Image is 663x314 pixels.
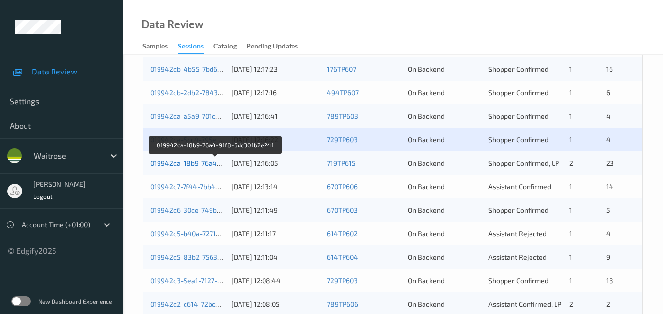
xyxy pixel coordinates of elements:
a: 494TP607 [327,88,359,97]
a: Pending Updates [246,40,308,53]
a: 019942cb-4b55-7bd6-98c8-f9aa228f3f89 [150,65,283,73]
div: [DATE] 12:11:04 [231,252,320,262]
a: 176TP607 [327,65,356,73]
div: [DATE] 12:13:14 [231,182,320,192]
div: [DATE] 12:08:05 [231,299,320,309]
div: On Backend [408,299,482,309]
span: Shopper Confirmed [488,206,549,214]
a: 614TP602 [327,229,358,238]
div: Data Review [141,20,203,29]
div: On Backend [408,135,482,145]
span: 2 [569,300,573,308]
div: On Backend [408,88,482,97]
span: Assistant Confirmed [488,182,551,191]
a: 670TP603 [327,206,358,214]
div: [DATE] 12:11:17 [231,229,320,239]
a: 019942cb-2db2-7843-89ad-15aca25f6139 [150,88,283,97]
span: Shopper Confirmed [488,112,549,120]
span: 1 [569,182,572,191]
span: Assistant Rejected [488,253,547,261]
a: 019942c7-7f44-7bb4-ab00-bb5b1eff1af6 [150,182,278,191]
a: 019942ca-18b9-76a4-91f8-5dc301b2e241 [150,159,282,167]
span: 1 [569,206,572,214]
span: Shopper Confirmed, LP_MESSAGE_IGNORED_BUSY [488,159,643,167]
span: Assistant Rejected [488,229,547,238]
div: On Backend [408,111,482,121]
span: 5 [606,206,610,214]
span: 1 [569,112,572,120]
div: [DATE] 12:16:22 [231,135,320,145]
a: Catalog [213,40,246,53]
div: Samples [142,41,168,53]
span: 2 [569,159,573,167]
div: Catalog [213,41,237,53]
span: 2 [606,300,610,308]
span: 23 [606,159,614,167]
a: 019942c5-b40a-7271-9b5e-664eb3dbf574 [150,229,284,238]
span: 1 [569,135,572,144]
a: 019942ca-5cc4-795e-9074-4a37b014cd75 [150,135,284,144]
span: 1 [569,253,572,261]
div: [DATE] 12:11:49 [231,205,320,215]
a: 614TP604 [327,253,358,261]
a: 670TP606 [327,182,358,191]
span: Shopper Confirmed [488,65,549,73]
div: [DATE] 12:16:41 [231,111,320,121]
span: Shopper Confirmed [488,135,549,144]
a: 729TP603 [327,276,358,285]
a: 719TP615 [327,159,356,167]
div: [DATE] 12:17:23 [231,64,320,74]
a: Sessions [178,40,213,54]
div: [DATE] 12:16:05 [231,158,320,168]
span: Shopper Confirmed [488,276,549,285]
span: 16 [606,65,613,73]
div: Pending Updates [246,41,298,53]
span: 4 [606,229,610,238]
a: 019942c2-c614-72bc-b69a-31617ad8548e [150,300,283,308]
span: 1 [569,65,572,73]
div: [DATE] 12:08:44 [231,276,320,286]
span: 1 [569,276,572,285]
span: 4 [606,112,610,120]
a: 019942c3-5ea1-7127-a28f-929c8274d54a [150,276,283,285]
div: On Backend [408,276,482,286]
span: Assistant Confirmed, LP_MESSAGE_IGNORED_BUSY [488,300,646,308]
div: [DATE] 12:17:16 [231,88,320,97]
a: 789TP606 [327,300,358,308]
span: 14 [606,182,613,191]
span: 1 [569,229,572,238]
span: 9 [606,253,610,261]
a: 019942c6-30ce-749b-930c-360aafceb235 [150,206,283,214]
div: On Backend [408,205,482,215]
a: 019942c5-83b2-7563-838e-577f9cbc009d [150,253,284,261]
span: 1 [569,88,572,97]
div: On Backend [408,158,482,168]
div: On Backend [408,64,482,74]
div: Sessions [178,41,204,54]
span: 6 [606,88,610,97]
span: 18 [606,276,613,285]
div: On Backend [408,252,482,262]
div: On Backend [408,182,482,192]
div: On Backend [408,229,482,239]
span: 4 [606,135,610,144]
a: 729TP603 [327,135,358,144]
a: 789TP603 [327,112,358,120]
a: Samples [142,40,178,53]
span: Shopper Confirmed [488,88,549,97]
a: 019942ca-a5a9-701c-8d48-6170cd35487d [150,112,284,120]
